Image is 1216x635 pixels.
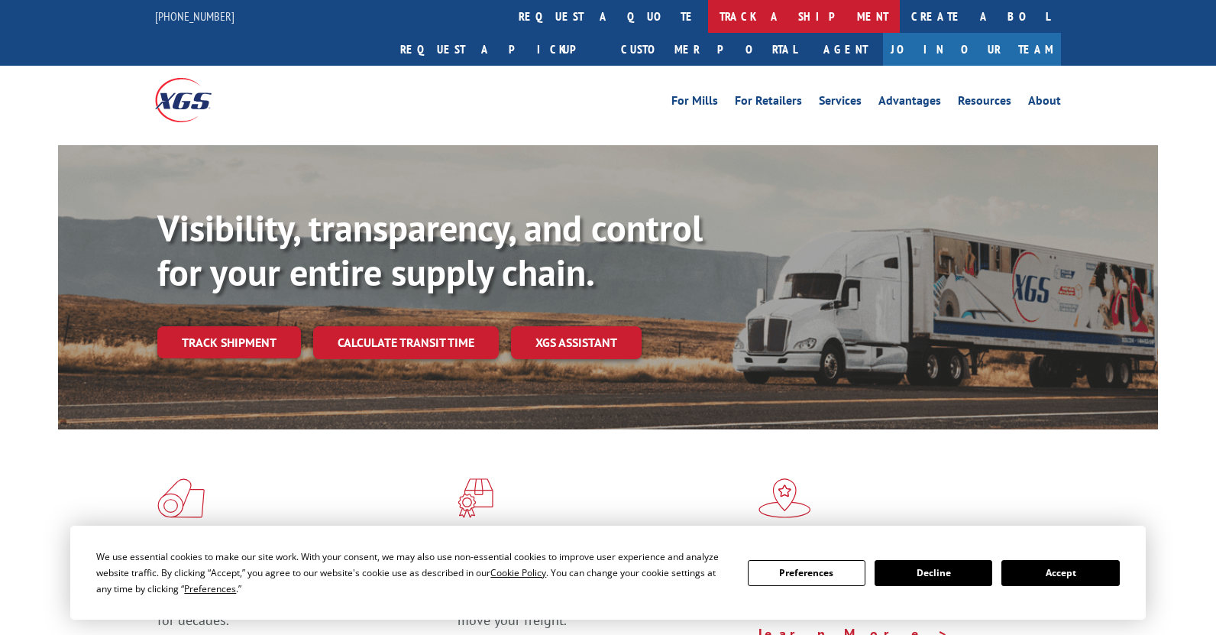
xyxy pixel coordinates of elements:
[511,326,642,359] a: XGS ASSISTANT
[155,8,234,24] a: [PHONE_NUMBER]
[875,560,992,586] button: Decline
[819,95,862,112] a: Services
[96,549,729,597] div: We use essential cookies to make our site work. With your consent, we may also use non-essential ...
[958,95,1011,112] a: Resources
[70,526,1146,620] div: Cookie Consent Prompt
[671,95,718,112] a: For Mills
[1028,95,1061,112] a: About
[883,33,1061,66] a: Join Our Team
[157,575,445,629] span: As an industry carrier of choice, XGS has brought innovation and dedication to flooring logistics...
[1001,560,1119,586] button: Accept
[808,33,883,66] a: Agent
[748,560,865,586] button: Preferences
[157,478,205,518] img: xgs-icon-total-supply-chain-intelligence-red
[490,566,546,579] span: Cookie Policy
[313,326,499,359] a: Calculate transit time
[758,478,811,518] img: xgs-icon-flagship-distribution-model-red
[389,33,610,66] a: Request a pickup
[184,582,236,595] span: Preferences
[610,33,808,66] a: Customer Portal
[878,95,941,112] a: Advantages
[157,204,703,296] b: Visibility, transparency, and control for your entire supply chain.
[735,95,802,112] a: For Retailers
[458,478,493,518] img: xgs-icon-focused-on-flooring-red
[157,326,301,358] a: Track shipment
